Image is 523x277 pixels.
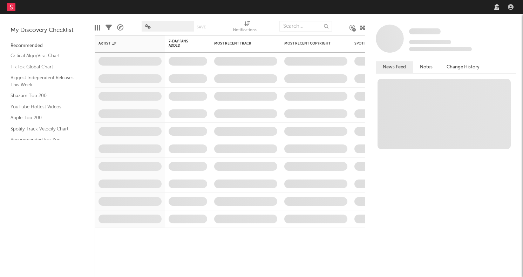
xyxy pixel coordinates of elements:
div: Most Recent Track [214,41,267,46]
span: Tracking Since: [DATE] [409,40,451,44]
span: Some Artist [409,28,441,34]
div: Notifications (Artist) [233,18,261,38]
a: Recommended For You [11,136,77,144]
a: Apple Top 200 [11,114,77,122]
a: YouTube Hottest Videos [11,103,77,111]
div: My Discovery Checklist [11,26,84,35]
div: A&R Pipeline [117,18,123,38]
span: 0 fans last week [409,47,472,51]
a: TikTok Global Chart [11,63,77,71]
button: News Feed [376,61,413,73]
div: Most Recent Copyright [284,41,337,46]
button: Change History [440,61,487,73]
a: Some Artist [409,28,441,35]
div: Recommended [11,42,84,50]
a: Shazam Top 200 [11,92,77,100]
button: Notes [413,61,440,73]
input: Search... [279,21,332,32]
a: Critical Algo/Viral Chart [11,52,77,60]
a: Biggest Independent Releases This Week [11,74,77,88]
div: Notifications (Artist) [233,26,261,35]
a: Spotify Track Velocity Chart [11,125,77,133]
div: Edit Columns [95,18,100,38]
div: Spotify Monthly Listeners [354,41,407,46]
div: Filters [106,18,112,38]
button: Save [197,25,206,29]
div: Artist [99,41,151,46]
span: 7-Day Fans Added [169,39,197,48]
